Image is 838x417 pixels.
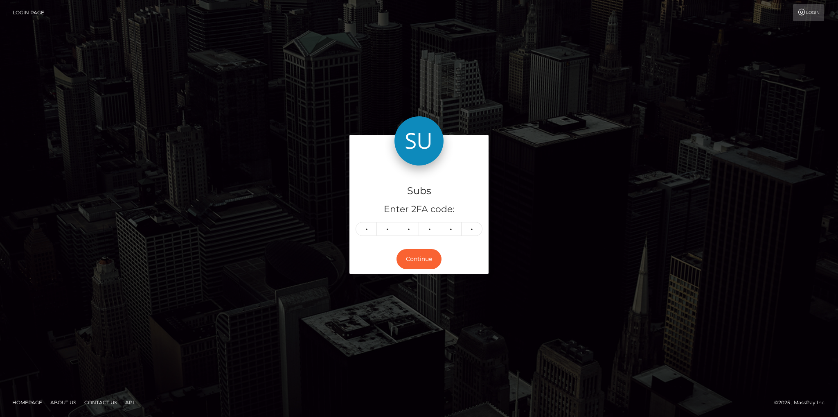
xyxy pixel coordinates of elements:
h4: Subs [356,184,482,198]
img: Subs [394,116,444,165]
a: Homepage [9,396,45,409]
div: © 2025 , MassPay Inc. [774,398,832,407]
button: Continue [396,249,442,269]
h5: Enter 2FA code: [356,203,482,216]
a: Login [793,4,824,21]
a: API [122,396,137,409]
a: About Us [47,396,79,409]
a: Contact Us [81,396,120,409]
a: Login Page [13,4,44,21]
